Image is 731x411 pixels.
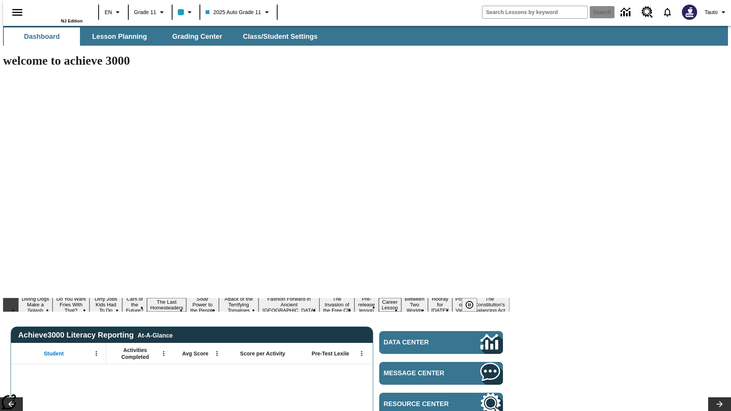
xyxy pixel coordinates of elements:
[677,2,702,22] button: Select a new avatar
[44,350,64,357] span: Student
[131,5,169,19] button: Grade: Grade 11, Select a grade
[616,2,637,23] a: Data Center
[354,295,379,314] button: Slide 10 Pre-release lesson
[81,27,158,46] button: Lesson Planning
[682,5,697,20] img: Avatar
[147,298,186,312] button: Slide 5 The Last Homesteaders
[3,54,509,68] h1: welcome to achieve 3000
[482,6,587,18] input: search field
[211,348,223,359] button: Open Menu
[18,295,53,314] button: Slide 1 Diving Dogs Make a Splash
[134,8,156,16] span: Grade 11
[203,5,274,19] button: Class: 2025 Auto Grade 11, Select your class
[53,295,89,314] button: Slide 2 Do You Want Fries With That?
[379,362,503,385] a: Message Center
[182,350,208,357] span: Avg Score
[159,27,235,46] button: Grading Center
[702,5,731,19] button: Profile/Settings
[3,27,324,46] div: SubNavbar
[312,350,350,357] span: Pre-Test Lexile
[470,295,509,314] button: Slide 15 The Constitution's Balancing Act
[658,2,677,22] a: Notifications
[186,295,219,314] button: Slide 6 Solar Power to the People
[137,331,172,339] div: At-A-Glance
[356,348,367,359] button: Open Menu
[452,295,470,314] button: Slide 14 Point of View
[240,350,286,357] span: Score per Activity
[18,331,173,339] span: Achieve3000 Literacy Reporting
[24,32,60,41] span: Dashboard
[33,3,83,19] a: Home
[243,32,318,41] span: Class/Student Settings
[379,331,503,354] a: Data Center
[319,295,354,314] button: Slide 9 The Invasion of the Free CD
[705,8,718,16] span: Tauto
[401,295,428,314] button: Slide 12 Between Two Worlds
[175,5,197,19] button: Class color is light blue. Change class color
[384,400,458,408] span: Resource Center
[379,298,401,312] button: Slide 11 Career Lesson
[61,19,83,23] span: NJ Edition
[172,32,222,41] span: Grading Center
[384,370,458,377] span: Message Center
[101,5,126,19] button: Language: EN, Select a language
[259,295,319,314] button: Slide 8 Fashion Forward in Ancient Rome
[122,295,147,314] button: Slide 4 Cars of the Future?
[237,27,324,46] button: Class/Student Settings
[462,298,477,312] button: Pause
[462,298,485,312] div: Pause
[110,347,160,360] span: Activities Completed
[219,295,259,314] button: Slide 7 Attack of the Terrifying Tomatoes
[428,295,452,314] button: Slide 13 Hooray for Constitution Day!
[91,348,102,359] button: Open Menu
[89,295,122,314] button: Slide 3 Dirty Jobs Kids Had To Do
[105,8,112,16] span: EN
[3,26,728,46] div: SubNavbar
[4,27,80,46] button: Dashboard
[6,1,29,24] button: Open side menu
[92,32,147,41] span: Lesson Planning
[708,397,731,411] button: Lesson carousel, Next
[158,348,169,359] button: Open Menu
[384,339,455,346] span: Data Center
[637,2,658,22] a: Resource Center, Will open in new tab
[206,8,261,16] span: 2025 Auto Grade 11
[33,3,83,23] div: Home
